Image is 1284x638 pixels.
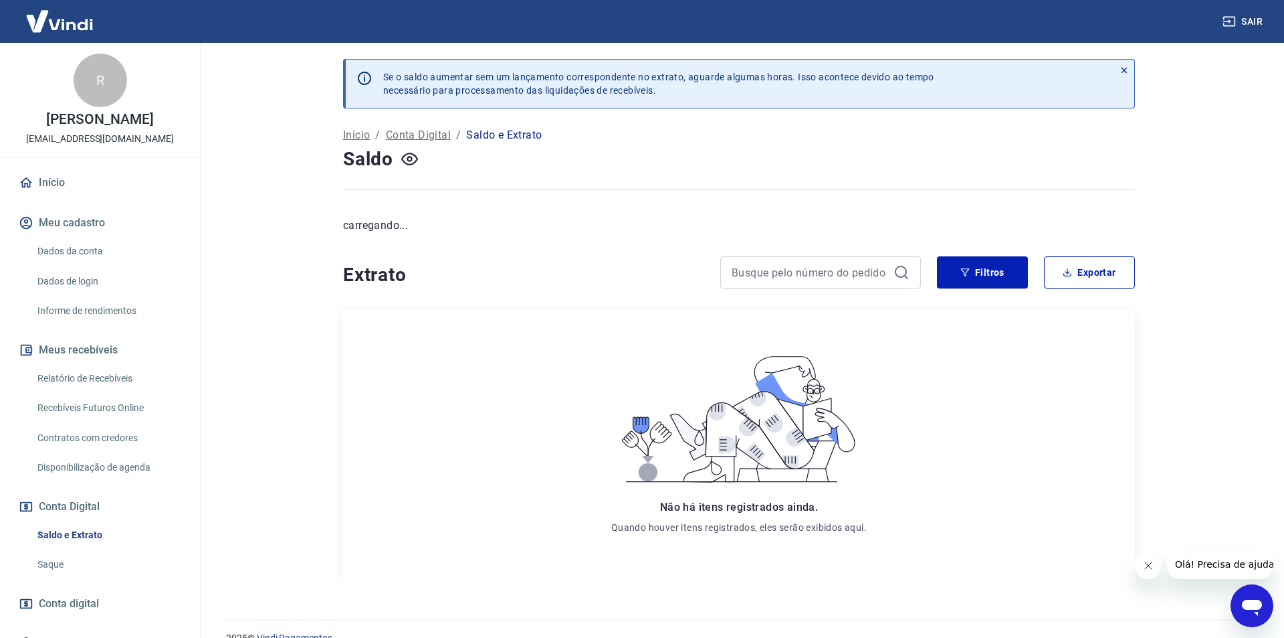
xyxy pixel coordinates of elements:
[1167,550,1273,579] iframe: Mensagem da empresa
[1135,552,1162,579] iframe: Fechar mensagem
[32,551,184,578] a: Saque
[39,594,99,613] span: Conta digital
[1220,9,1268,34] button: Sair
[1230,584,1273,627] iframe: Botão para abrir a janela de mensagens
[16,335,184,365] button: Meus recebíveis
[386,127,451,143] a: Conta Digital
[343,218,1135,234] p: carregando...
[74,54,127,107] div: R
[26,132,174,146] p: [EMAIL_ADDRESS][DOMAIN_NAME]
[343,262,704,289] h4: Extrato
[383,70,934,97] p: Se o saldo aumentar sem um lançamento correspondente no extrato, aguarde algumas horas. Isso acon...
[32,394,184,422] a: Recebíveis Futuros Online
[937,256,1028,289] button: Filtros
[16,168,184,197] a: Início
[456,127,461,143] p: /
[32,522,184,549] a: Saldo e Extrato
[32,454,184,481] a: Disponibilização de agenda
[8,9,112,20] span: Olá! Precisa de ajuda?
[732,262,888,283] input: Busque pelo número do pedido
[660,501,818,513] span: Não há itens registrados ainda.
[1044,256,1135,289] button: Exportar
[16,1,103,42] img: Vindi
[466,127,542,143] p: Saldo e Extrato
[375,127,380,143] p: /
[343,146,393,173] h4: Saldo
[32,297,184,325] a: Informe de rendimentos
[611,521,867,534] p: Quando houver itens registrados, eles serão exibidos aqui.
[46,112,153,127] p: [PERSON_NAME]
[32,424,184,452] a: Contratos com credores
[16,208,184,238] button: Meu cadastro
[32,365,184,392] a: Relatório de Recebíveis
[16,492,184,522] button: Conta Digital
[16,589,184,619] a: Conta digital
[32,238,184,265] a: Dados da conta
[32,268,184,295] a: Dados de login
[343,127,370,143] a: Início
